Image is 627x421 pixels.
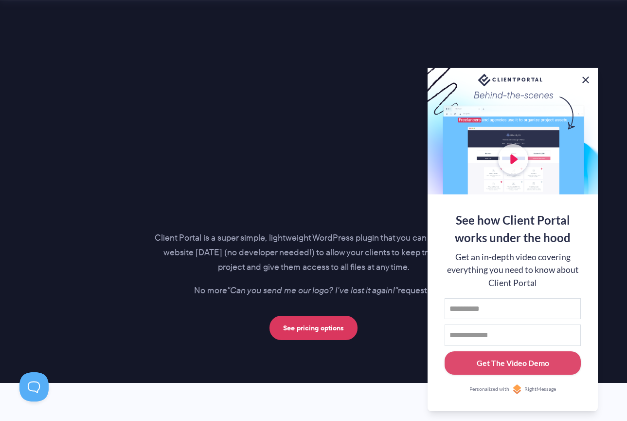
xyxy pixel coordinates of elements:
i: "Can you send me our logo? I've lost it again!" [227,284,398,297]
div: Get The Video Demo [477,357,549,369]
div: Get an in-depth video covering everything you need to know about Client Portal [445,251,581,289]
p: No more requests. [155,284,473,298]
button: Get The Video Demo [445,351,581,375]
a: Personalized withRightMessage [445,384,581,394]
img: Personalized with RightMessage [512,384,522,394]
a: See pricing options [269,316,358,340]
span: Personalized with [469,385,509,393]
iframe: Toggle Customer Support [19,372,49,402]
p: Client Portal is a super simple, lightweight WordPress plugin that you can use on your website [D... [155,231,473,275]
span: RightMessage [524,385,556,393]
div: See how Client Portal works under the hood [445,211,581,247]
